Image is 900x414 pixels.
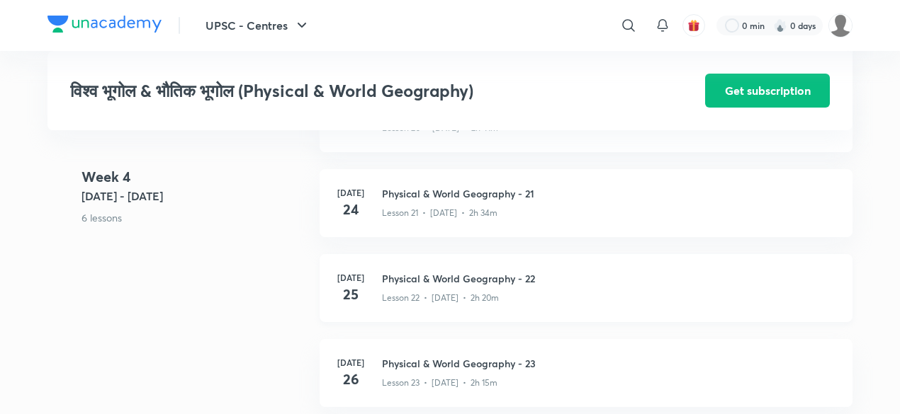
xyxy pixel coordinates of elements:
[382,376,497,389] p: Lesson 23 • [DATE] • 2h 15m
[337,284,365,305] h4: 25
[337,271,365,284] h6: [DATE]
[320,254,853,339] a: [DATE]25Physical & World Geography - 22Lesson 22 • [DATE] • 2h 20m
[47,16,162,33] img: Company Logo
[81,210,308,225] p: 6 lessons
[337,356,365,369] h6: [DATE]
[682,14,705,37] button: avatar
[197,11,319,40] button: UPSC - Centres
[382,186,836,201] h3: Physical & World Geography - 21
[81,166,308,188] h4: Week 4
[337,199,365,220] h4: 24
[47,16,162,36] a: Company Logo
[382,292,499,304] p: Lesson 22 • [DATE] • 2h 20m
[705,74,830,108] button: Get subscription
[828,13,853,38] img: Vikram Singh Rawat
[382,207,497,219] p: Lesson 21 • [DATE] • 2h 34m
[687,19,700,32] img: avatar
[81,188,308,205] h5: [DATE] - [DATE]
[70,81,625,101] h3: विश्व भूगोल & भौतिक भूगोल (Physical & World Geography)
[773,18,787,33] img: streak
[337,186,365,199] h6: [DATE]
[337,369,365,390] h4: 26
[320,169,853,254] a: [DATE]24Physical & World Geography - 21Lesson 21 • [DATE] • 2h 34m
[382,271,836,286] h3: Physical & World Geography - 22
[382,356,836,371] h3: Physical & World Geography - 23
